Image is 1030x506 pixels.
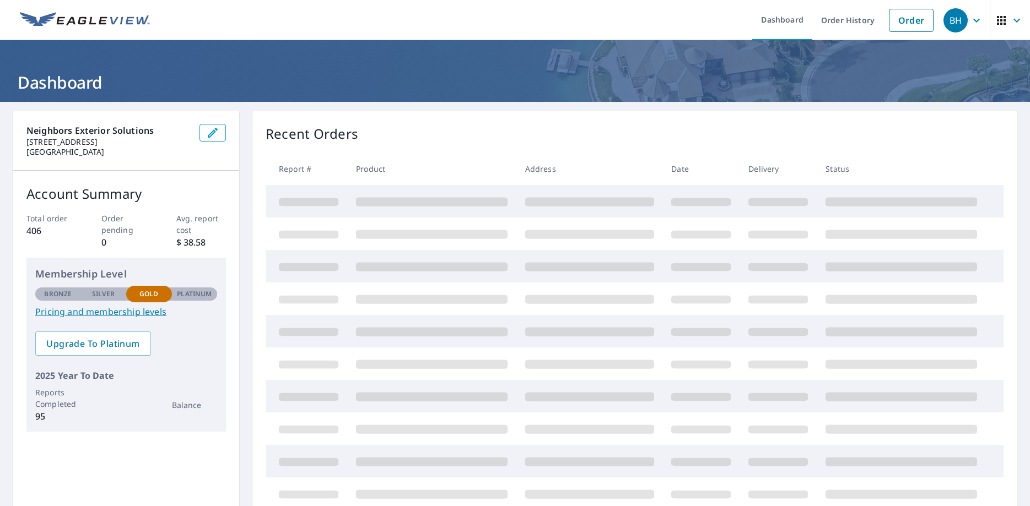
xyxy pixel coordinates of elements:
p: Platinum [177,289,212,299]
p: Membership Level [35,266,217,281]
p: Balance [172,399,218,411]
a: Upgrade To Platinum [35,331,151,356]
a: Order [889,9,934,32]
p: $ 38.58 [176,236,227,249]
p: Order pending [101,213,152,236]
div: BH [943,8,968,32]
th: Delivery [740,153,817,185]
p: 406 [26,224,77,237]
p: 95 [35,410,81,423]
th: Address [516,153,663,185]
p: Total order [26,213,77,224]
th: Status [817,153,986,185]
p: 0 [101,236,152,249]
p: Silver [92,289,115,299]
th: Report # [266,153,347,185]
p: Bronze [44,289,72,299]
p: Reports Completed [35,387,81,410]
p: Gold [139,289,158,299]
p: Avg. report cost [176,213,227,236]
img: EV Logo [20,12,150,29]
p: Neighbors Exterior Solutions [26,124,191,137]
a: Pricing and membership levels [35,305,217,318]
th: Product [347,153,516,185]
p: [STREET_ADDRESS] [26,137,191,147]
h1: Dashboard [13,71,1017,94]
th: Date [662,153,740,185]
p: [GEOGRAPHIC_DATA] [26,147,191,157]
p: Account Summary [26,184,226,204]
p: Recent Orders [266,124,358,144]
span: Upgrade To Platinum [44,338,142,350]
p: 2025 Year To Date [35,369,217,382]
